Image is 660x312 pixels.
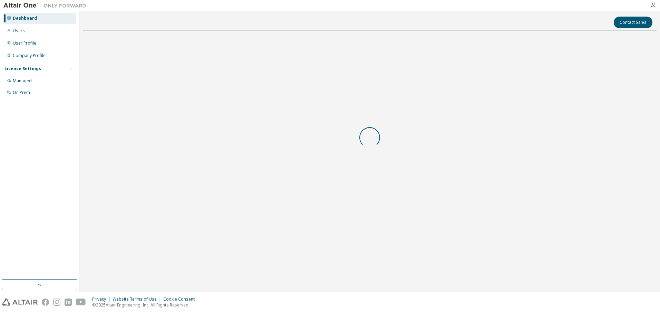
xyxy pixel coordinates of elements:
div: Cookie Consent [163,296,199,302]
div: Website Terms of Use [113,296,163,302]
div: Managed [13,78,32,84]
div: Company Profile [13,53,46,58]
img: linkedin.svg [65,299,72,306]
img: facebook.svg [42,299,49,306]
button: Contact Sales [614,17,652,28]
div: User Profile [13,40,36,46]
div: Dashboard [13,16,37,21]
img: youtube.svg [76,299,86,306]
div: Users [13,28,25,34]
img: instagram.svg [53,299,60,306]
img: altair_logo.svg [2,299,38,306]
div: License Settings [4,66,41,72]
img: Altair One [3,2,90,9]
p: © 2025 Altair Engineering, Inc. All Rights Reserved. [92,302,199,308]
div: Privacy [92,296,113,302]
div: On Prem [13,90,30,95]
